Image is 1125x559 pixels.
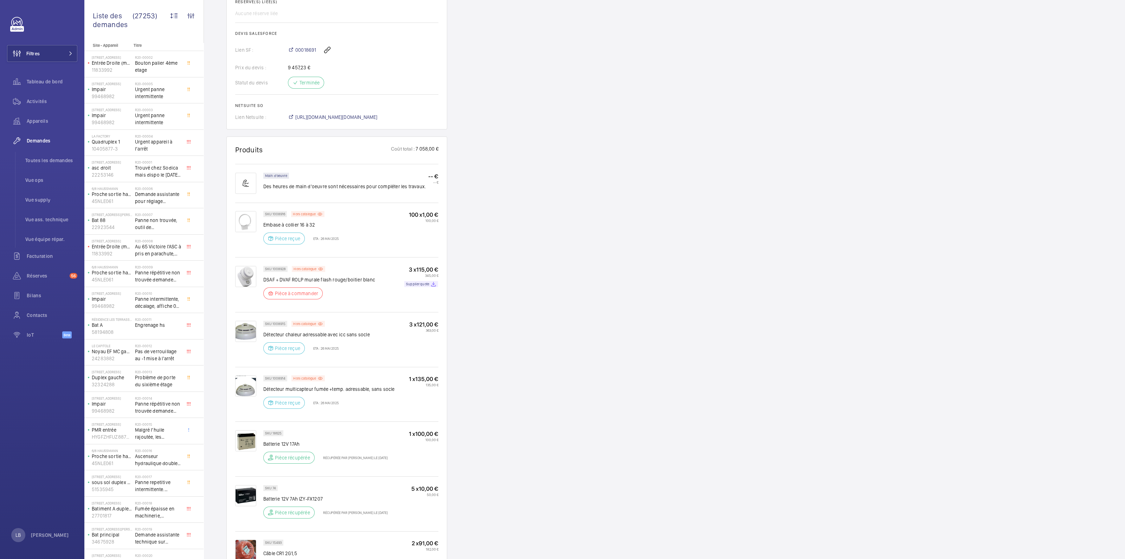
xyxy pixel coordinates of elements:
[92,479,132,486] p: sous sol duplex gauche
[135,59,181,74] span: Bouton palier 4ème etage
[135,134,181,138] h2: R20-00004
[428,180,438,184] p: -- €
[27,78,77,85] span: Tableau de bord
[92,86,132,93] p: Impair
[92,538,132,545] p: 34675928
[411,485,438,493] p: 5 x 10,00 €
[404,281,438,287] a: Supplier quote
[275,345,300,352] p: Pièce reçue
[31,532,69,539] p: [PERSON_NAME]
[135,296,181,310] span: Panne intermittente, décalage, affiche 0 au palier alors que l'appareil se trouve au 1er étage, c...
[25,157,77,164] span: Toutes les demandes
[27,253,77,260] span: Facturation
[135,138,181,152] span: Urgent appareil à l’arrêt
[275,235,300,242] p: Pièce reçue
[135,374,181,388] span: Problème de porte du sixième étage
[428,173,438,180] p: -- €
[92,512,132,519] p: 27701817
[295,114,378,121] span: [URL][DOMAIN_NAME][DOMAIN_NAME]
[135,479,181,493] span: Panne repetitive intermittente. [GEOGRAPHIC_DATA]
[25,196,77,203] span: Vue supply
[235,31,438,36] h2: Devis Salesforce
[135,400,181,414] span: Panne répétitive non trouvée demande assistance expert technique
[135,527,181,531] h2: R20-00019
[92,138,132,145] p: Quadruplex 1
[27,331,62,338] span: IoT
[235,266,256,287] img: PUVVRRx4MQXoJuA26iiU8AqANB81_QoR0c3ZN1RY0c50jy2l.png
[391,145,415,154] p: Coût total :
[288,114,378,121] a: [URL][DOMAIN_NAME][DOMAIN_NAME]
[7,45,77,62] button: Filtres
[409,438,438,442] p: 100,00 €
[293,323,316,325] p: Hors catalogue
[265,174,287,177] p: Main d'oeuvre
[409,430,438,438] p: 1 x 100,00 €
[135,449,181,453] h2: R20-00016
[235,321,256,342] img: gADFreSt6UzBbAN55-jNosqhfc2sGqYeXl53Y84WHjv8hbxq.png
[92,198,132,205] p: 45NLE061
[92,486,132,493] p: 51535945
[404,266,438,273] p: 3 x 115,00 €
[309,236,339,241] p: ETA : 26 mai 2025
[92,108,132,112] p: [STREET_ADDRESS]
[27,292,77,299] span: Bilans
[275,509,310,516] p: Pièce récupérée
[411,493,438,497] p: 50,00 €
[135,55,181,59] h2: R20-00002
[309,346,339,350] p: ETA : 26 mai 2025
[309,401,339,405] p: ETA : 26 mai 2025
[135,344,181,348] h2: R20-00012
[92,212,132,217] p: [STREET_ADDRESS][PERSON_NAME]
[293,377,316,380] p: Hors catalogue
[92,55,132,59] p: [STREET_ADDRESS]
[92,374,132,381] p: Duplex gauche
[409,383,438,387] p: 135,00 €
[135,186,181,191] h2: R20-00006
[92,217,132,224] p: Bat 88
[92,66,132,74] p: 11833992
[135,217,181,231] span: Panne non trouvée, outil de déverouillouge impératif pour le diagnostic
[92,449,132,453] p: 6/8 Haussmann
[25,216,77,223] span: Vue ass. technique
[27,98,77,105] span: Activités
[263,183,426,190] p: Des heures de main d'oeuvre sont nécessaires pour compléter les travaux.
[135,243,181,257] span: Au 65 Victoire l'ASC à pris en parachute, toutes les sécu coupé, il est au 3 ème, asc sans machin...
[15,532,21,539] p: LB
[265,377,285,380] p: SKU 1008914
[295,46,316,53] span: 00018691
[92,348,132,355] p: Noyau EF MC gauche
[92,407,132,414] p: 99468982
[70,273,77,279] span: 56
[409,321,438,328] p: 3 x 121,00 €
[92,344,132,348] p: Le Capitole
[135,505,181,519] span: Fumée épaisse en machinerie, diagnostique impossible ce jour. Le client demande une expertise app...
[235,103,438,108] h2: Netsuite SO
[92,269,132,276] p: Proche sortie hall Pelletier
[263,440,388,447] p: Batterie 12V 17Ah
[92,186,132,191] p: 6/8 Haussmann
[92,505,132,512] p: Batiment A duplex Gauche
[135,191,181,205] span: Demande assistante pour réglage d'opérateurs porte cabine double accès
[235,375,256,396] img: tCh6MACJmefV7LUfaly_U0bjqgXFsuZx5-tDGTx1lKd30XAl.png
[92,400,132,407] p: Impair
[235,485,256,506] img: IpIx4M9bT5Htj2ifPrX80bsEyr7Nb9amSuH73IfYChYJ82V9.png
[265,487,276,489] p: SKU 74
[92,250,132,257] p: 11833992
[409,211,438,218] p: 100 x 1,00 €
[92,145,132,152] p: 10405877-3
[409,328,438,332] p: 363,00 €
[92,422,132,426] p: [STREET_ADDRESS]
[406,283,429,285] p: Supplier quote
[263,221,339,228] p: Embase à collier 16 à 32
[27,312,77,319] span: Contacts
[409,375,438,383] p: 1 x 135,00 €
[135,426,181,440] span: Malgré l’huile rajoutée, les vibrations continuent. Prévoir un realignement des guides ?
[92,82,132,86] p: [STREET_ADDRESS]
[135,164,181,178] span: Trouvé chez Sodica mais dispo le [DATE] [URL][DOMAIN_NAME]
[415,145,438,154] p: 7 058,00 €
[135,396,181,400] h2: R20-00014
[135,212,181,217] h2: R20-00007
[135,370,181,374] h2: R20-00013
[265,323,285,325] p: SKU 1008915
[92,112,132,119] p: Impair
